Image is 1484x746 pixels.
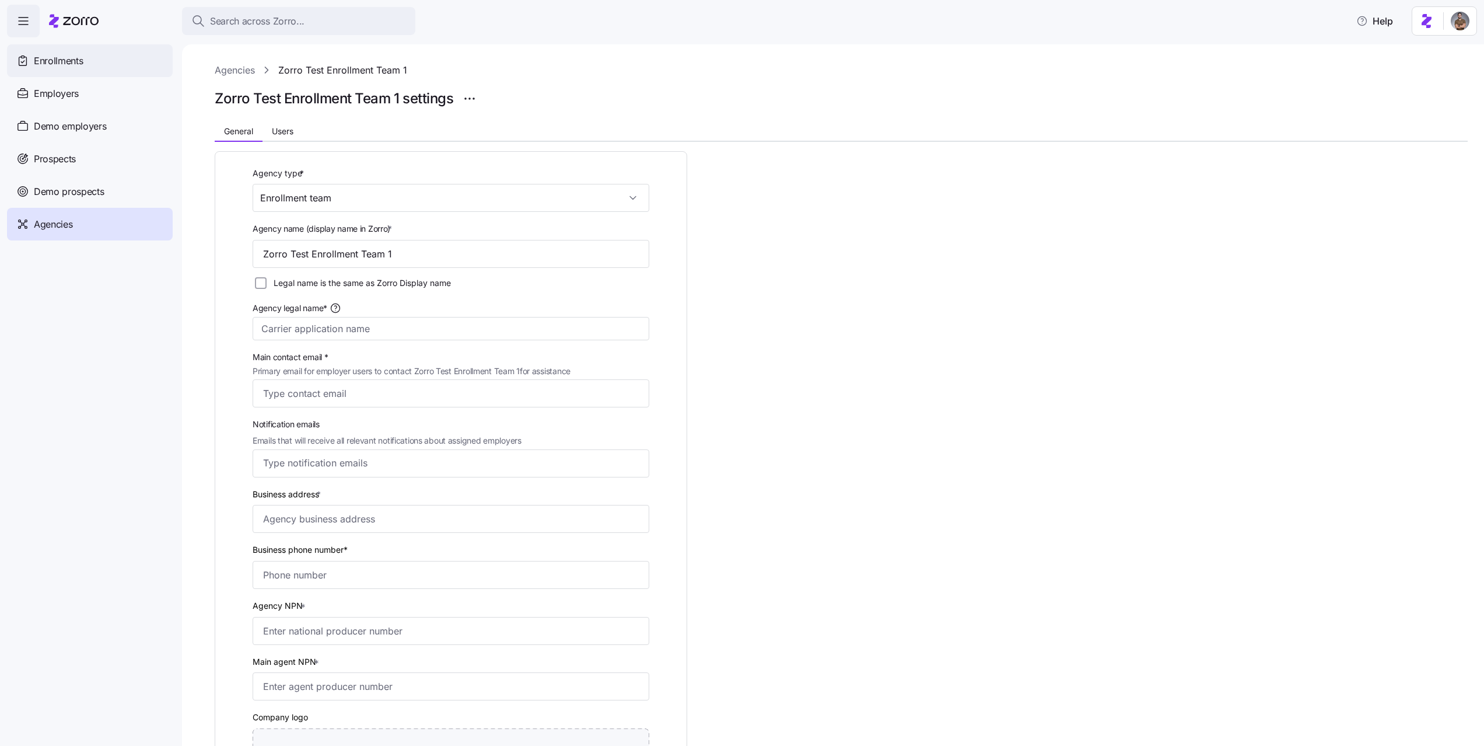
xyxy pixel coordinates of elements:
span: Prospects [34,152,76,166]
span: Emails that will receive all relevant notifications about assigned employers [253,434,521,447]
input: Type agency name [253,240,649,268]
span: Notification emails [253,418,521,431]
a: Employers [7,77,173,110]
input: Enter agent producer number [253,672,649,700]
a: Demo employers [7,110,173,142]
span: Employers [34,86,79,101]
span: Enrollments [34,54,83,68]
span: Main contact email * [253,351,570,364]
label: Main agent NPN [253,656,321,668]
a: Prospects [7,142,173,175]
a: Zorro Test Enrollment Team 1 [278,63,407,78]
input: Type contact email [253,379,649,407]
span: Users [272,127,293,135]
a: Enrollments [7,44,173,77]
a: Demo prospects [7,175,173,208]
span: Agency name (display name in Zorro) [253,222,390,235]
span: Agency legal name* [253,302,327,315]
input: Agency business address [253,505,649,533]
button: Search across Zorro... [182,7,415,35]
img: 4405efb6-a4ff-4e3b-b971-a8a12b62b3ee-1719735568656.jpeg [1451,12,1469,30]
input: Carrier application name [253,317,649,340]
label: Company logo [253,711,308,724]
span: Demo prospects [34,184,104,199]
h1: Zorro Test Enrollment Team 1 settings [215,89,453,107]
span: Agencies [34,217,72,232]
label: Business phone number* [253,543,348,556]
input: Enter national producer number [253,617,649,645]
label: Agency NPN [253,599,308,612]
span: Search across Zorro... [210,14,304,29]
button: Help [1347,9,1402,33]
input: Select agency type [253,184,649,212]
a: Agencies [215,63,255,78]
label: Agency type [253,167,306,180]
label: Legal name is the same as Zorro Display name [267,277,451,289]
label: Business address [253,488,323,501]
span: Demo employers [34,119,107,134]
input: Type notification emails [263,455,617,470]
a: Agencies [7,208,173,240]
input: Phone number [253,561,649,589]
span: Help [1356,14,1393,28]
span: Primary email for employer users to contact Zorro Test Enrollment Team 1 for assistance [253,365,570,378]
span: General [224,127,253,135]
